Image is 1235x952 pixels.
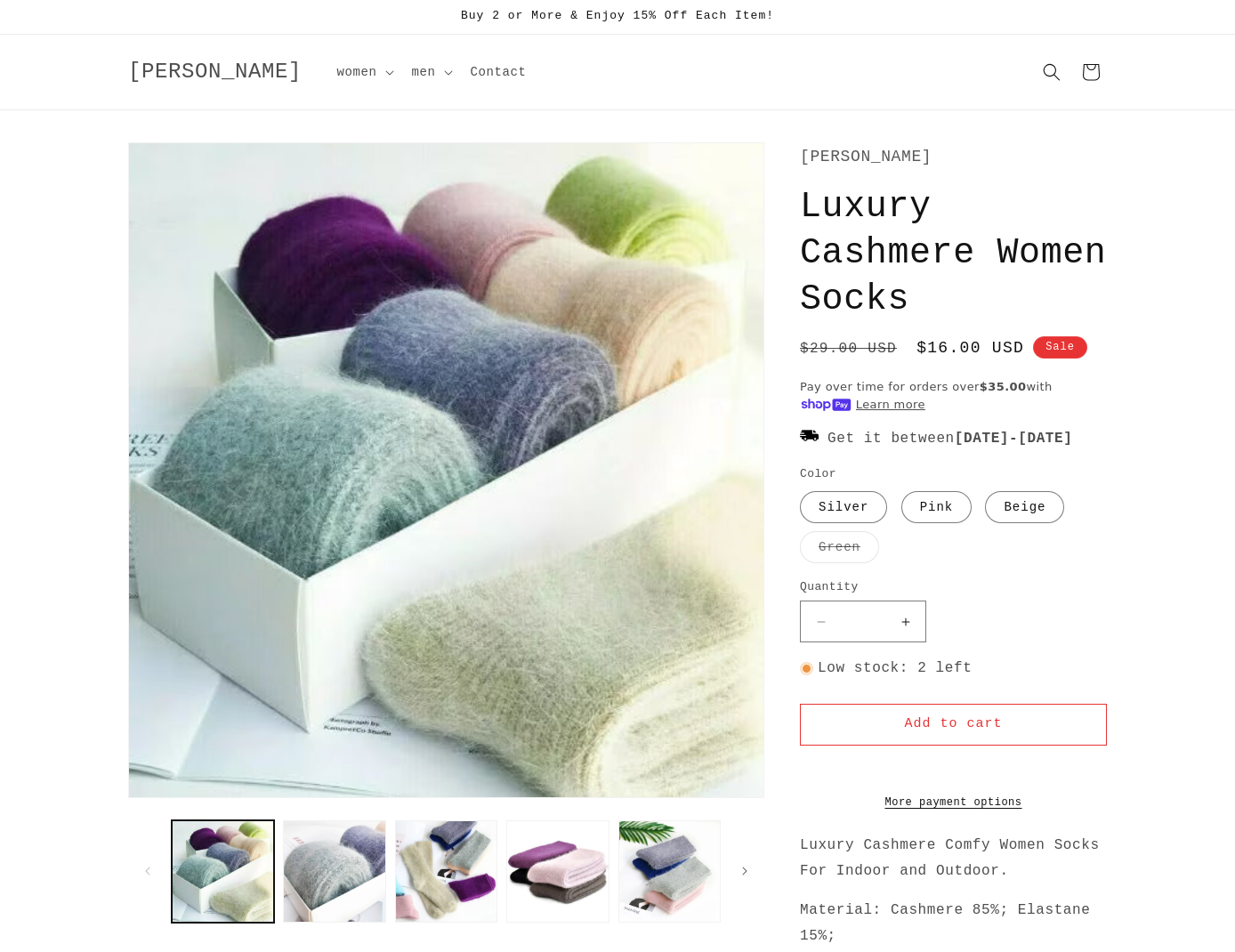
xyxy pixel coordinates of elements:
p: Material: Cashmere 85%; Elastane 15%; [800,898,1107,949]
span: [PERSON_NAME] [128,60,302,84]
button: Slide left [128,851,167,891]
summary: men [401,53,460,91]
label: Green [800,531,879,563]
label: Pink [901,491,973,523]
strong: - [955,431,1073,447]
span: men [412,64,436,80]
p: Low stock: 2 left [800,656,1107,682]
span: $16.00 USD [916,336,1024,360]
span: Sale [1033,336,1087,359]
button: Load image 3 in gallery view [395,820,497,923]
button: Add to cart [800,704,1107,746]
summary: Search [1032,52,1071,92]
h1: Luxury Cashmere Women Socks [800,184,1107,323]
img: 1670915.png [800,426,819,448]
span: Buy 2 or More & Enjoy 15% Off Each Item! [461,9,774,22]
s: $29.00 USD [800,338,897,359]
label: Quantity [800,578,1107,596]
a: [PERSON_NAME] [122,55,309,90]
span: [DATE] [1018,431,1072,447]
label: Beige [985,491,1064,523]
a: Contact [460,53,537,91]
p: Get it between [800,426,1107,452]
legend: Color [800,465,838,483]
summary: women [327,53,401,91]
a: More payment options [800,795,1107,811]
span: women [337,64,377,80]
button: Load image 5 in gallery view [618,820,721,923]
button: Load image 2 in gallery view [283,820,385,923]
label: Silver [800,491,887,523]
span: [DATE] [955,431,1009,447]
button: Load image 1 in gallery view [172,820,274,923]
span: Contact [471,64,527,80]
button: Load image 4 in gallery view [506,820,609,923]
p: [PERSON_NAME] [800,142,1107,171]
media-gallery: Gallery Viewer [128,142,764,927]
button: Slide right [725,851,764,891]
p: Luxury Cashmere Comfy Women Socks For Indoor and Outdoor. [800,833,1107,884]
